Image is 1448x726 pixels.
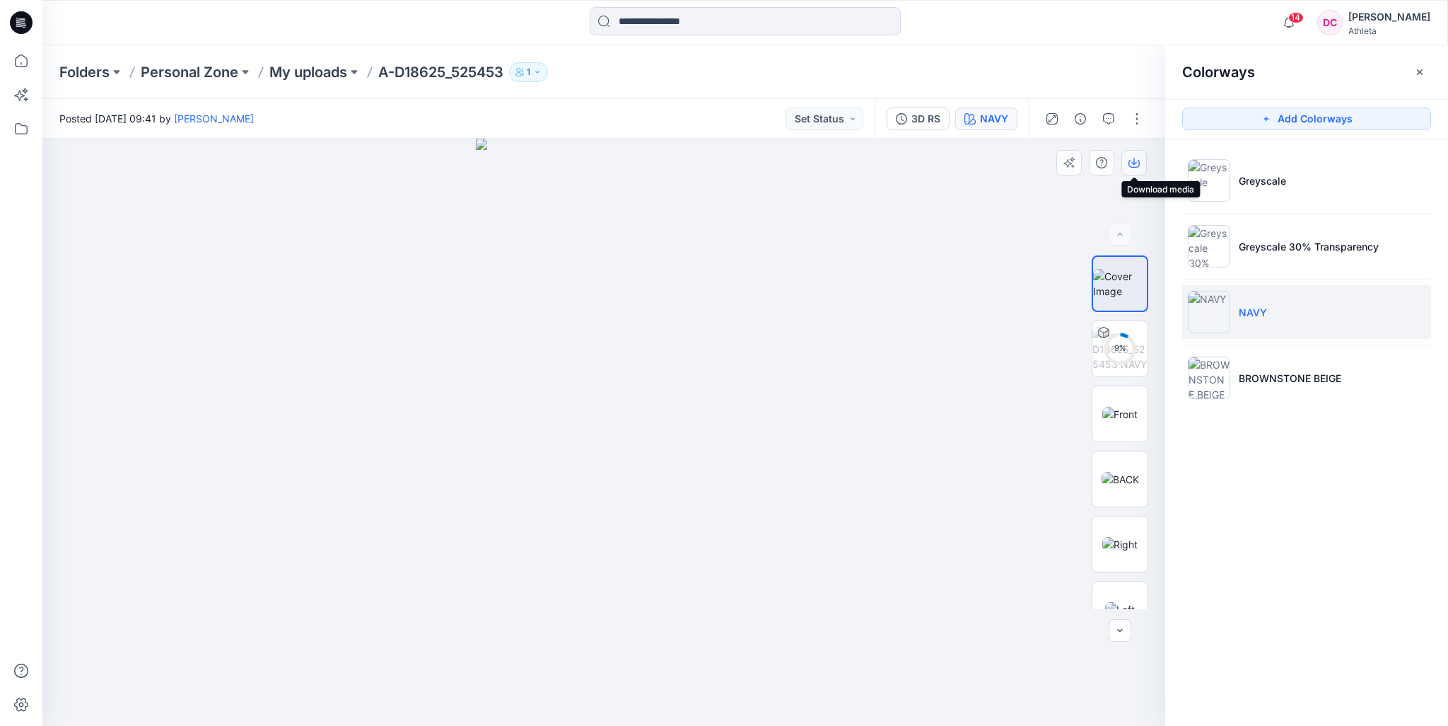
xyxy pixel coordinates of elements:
h2: Colorways [1182,64,1255,81]
img: BACK [1102,472,1139,487]
div: DC [1317,10,1343,35]
p: Greyscale 30% Transparency [1239,239,1379,254]
img: Front [1102,407,1138,422]
button: NAVY [955,108,1017,130]
img: Cover Image [1093,269,1147,299]
p: NAVY [1239,305,1267,320]
a: Folders [59,62,110,82]
button: 3D RS [887,108,950,130]
span: Posted [DATE] 09:41 by [59,111,254,126]
img: eyJhbGciOiJIUzI1NiIsImtpZCI6IjAiLCJzbHQiOiJzZXMiLCJ0eXAiOiJKV1QifQ.eyJkYXRhIjp7InR5cGUiOiJzdG9yYW... [476,139,732,726]
div: [PERSON_NAME] [1348,8,1430,25]
button: Add Colorways [1182,108,1431,130]
div: 3D RS [911,111,940,127]
img: Greyscale [1188,159,1230,202]
div: NAVY [980,111,1008,127]
button: Details [1069,108,1092,130]
a: Personal Zone [141,62,238,82]
div: 9 % [1103,342,1137,355]
p: A-D18625_525453 [378,62,503,82]
p: 1 [527,64,530,80]
img: NAVY [1188,291,1230,333]
a: [PERSON_NAME] [174,113,254,125]
p: BROWNSTONE BEIGE [1239,371,1341,386]
img: Greyscale 30% Transparency [1188,225,1230,267]
span: 14 [1288,12,1304,23]
a: My uploads [269,62,347,82]
div: Athleta [1348,25,1430,36]
button: 1 [509,62,548,82]
img: Left [1105,602,1135,617]
img: BROWNSTONE BEIGE [1188,357,1230,399]
img: Right [1102,537,1138,552]
p: Greyscale [1239,173,1286,188]
img: A-D18625_525453 NAVY [1092,327,1148,371]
